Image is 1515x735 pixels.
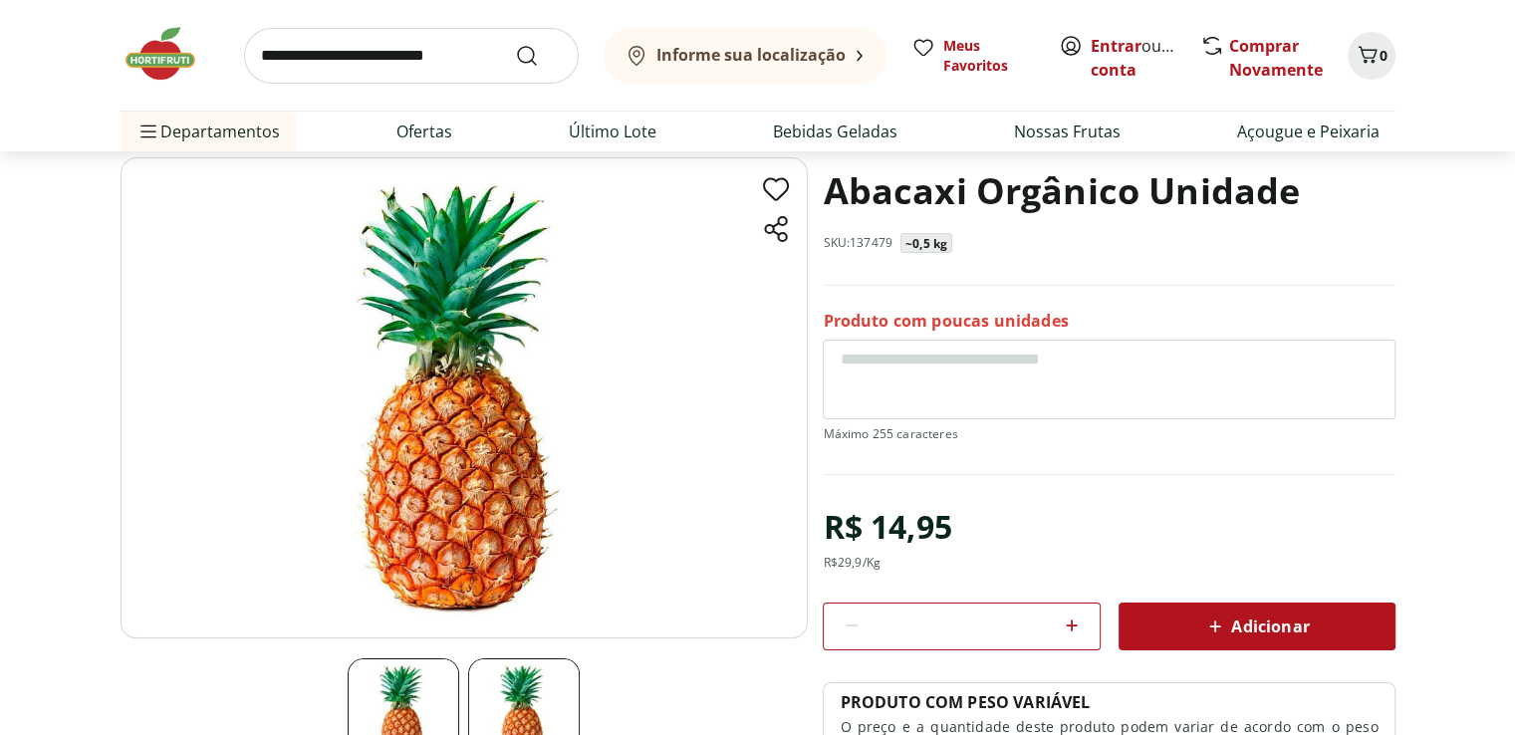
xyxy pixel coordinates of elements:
[823,157,1300,225] h1: Abacaxi Orgânico Unidade
[823,235,892,251] p: SKU: 137479
[396,120,452,143] a: Ofertas
[1203,614,1309,638] span: Adicionar
[1348,32,1395,80] button: Carrinho
[905,236,947,252] p: ~0,5 kg
[823,310,1068,332] p: Produto com poucas unidades
[603,28,887,84] button: Informe sua localização
[823,555,880,571] div: R$ 29,9 /Kg
[1229,35,1323,81] a: Comprar Novamente
[121,24,220,84] img: Hortifruti
[1380,46,1388,65] span: 0
[1091,35,1141,57] a: Entrar
[943,36,1035,76] span: Meus Favoritos
[136,108,160,155] button: Menu
[1091,35,1200,81] a: Criar conta
[136,108,280,155] span: Departamentos
[121,157,808,638] img: Principal
[840,691,1090,713] p: PRODUTO COM PESO VARIÁVEL
[1237,120,1380,143] a: Açougue e Peixaria
[569,120,656,143] a: Último Lote
[1119,603,1395,650] button: Adicionar
[1091,34,1179,82] span: ou
[773,120,897,143] a: Bebidas Geladas
[656,44,846,66] b: Informe sua localização
[823,499,951,555] div: R$ 14,95
[515,44,563,68] button: Submit Search
[911,36,1035,76] a: Meus Favoritos
[1014,120,1121,143] a: Nossas Frutas
[244,28,579,84] input: search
